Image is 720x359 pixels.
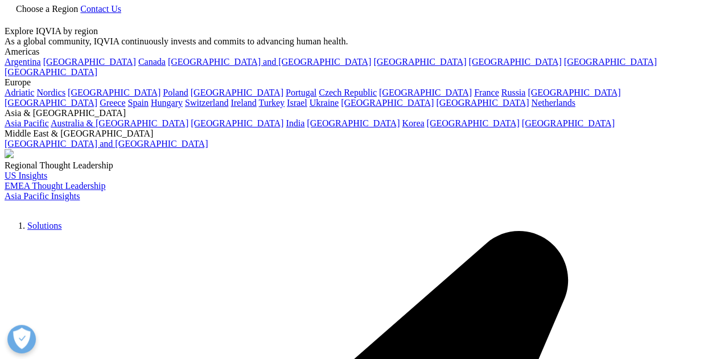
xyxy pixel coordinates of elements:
a: Contact Us [80,4,121,14]
a: Russia [501,88,526,97]
a: [GEOGRAPHIC_DATA] [436,98,529,108]
a: Switzerland [185,98,228,108]
a: India [286,118,305,128]
a: [GEOGRAPHIC_DATA] [426,118,519,128]
a: Greece [100,98,125,108]
a: Adriatic [5,88,34,97]
a: [GEOGRAPHIC_DATA] and [GEOGRAPHIC_DATA] [5,139,208,148]
a: [GEOGRAPHIC_DATA] [468,57,561,67]
a: Poland [163,88,188,97]
div: Explore IQVIA by region [5,26,715,36]
a: [GEOGRAPHIC_DATA] [373,57,466,67]
a: France [474,88,499,97]
a: Solutions [27,221,61,230]
a: Czech Republic [319,88,377,97]
a: Argentina [5,57,41,67]
button: Open Preferences [7,325,36,353]
a: Canada [138,57,166,67]
a: EMEA Thought Leadership [5,181,105,191]
a: [GEOGRAPHIC_DATA] [5,98,97,108]
div: Europe [5,77,715,88]
a: Turkey [258,98,285,108]
a: Asia Pacific [5,118,49,128]
a: [GEOGRAPHIC_DATA] [307,118,400,128]
a: [GEOGRAPHIC_DATA] [341,98,434,108]
a: Korea [402,118,424,128]
a: [GEOGRAPHIC_DATA] [68,88,161,97]
a: [GEOGRAPHIC_DATA] [564,57,657,67]
a: Portugal [286,88,316,97]
a: [GEOGRAPHIC_DATA] [528,88,620,97]
a: Hungary [151,98,183,108]
div: Middle East & [GEOGRAPHIC_DATA] [5,129,715,139]
a: Australia & [GEOGRAPHIC_DATA] [51,118,188,128]
a: [GEOGRAPHIC_DATA] and [GEOGRAPHIC_DATA] [168,57,371,67]
a: [GEOGRAPHIC_DATA] [5,67,97,77]
a: Spain [127,98,148,108]
a: [GEOGRAPHIC_DATA] [191,118,283,128]
a: [GEOGRAPHIC_DATA] [43,57,136,67]
span: Choose a Region [16,4,78,14]
a: Nordics [36,88,65,97]
a: [GEOGRAPHIC_DATA] [379,88,472,97]
div: Americas [5,47,715,57]
a: [GEOGRAPHIC_DATA] [522,118,615,128]
img: 2093_analyzing-data-using-big-screen-display-and-laptop.png [5,149,14,158]
div: Asia & [GEOGRAPHIC_DATA] [5,108,715,118]
a: Ireland [231,98,256,108]
a: US Insights [5,171,47,180]
a: Israel [287,98,307,108]
a: [GEOGRAPHIC_DATA] [191,88,283,97]
div: Regional Thought Leadership [5,160,715,171]
a: Ukraine [310,98,339,108]
a: Asia Pacific Insights [5,191,80,201]
div: As a global community, IQVIA continuously invests and commits to advancing human health. [5,36,715,47]
a: Netherlands [531,98,575,108]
